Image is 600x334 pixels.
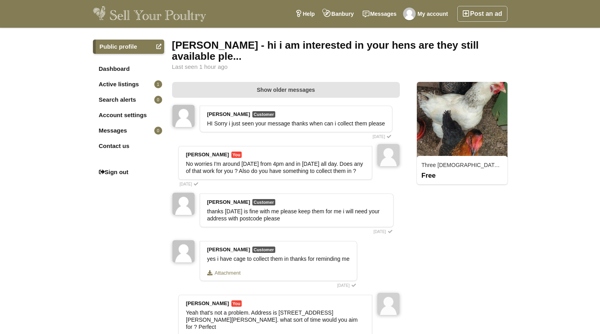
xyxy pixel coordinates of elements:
img: Sell Your Poultry [93,6,206,22]
a: Help [291,6,319,22]
strong: [PERSON_NAME] [207,111,250,117]
img: jawed ahmed [172,193,195,215]
a: Three [DEMOGRAPHIC_DATA] chickens. Free to a good home. [422,162,579,168]
strong: [PERSON_NAME] [186,300,229,306]
div: HI Sorry i just seen your message thanks when can i collect them please [207,120,385,127]
div: [PERSON_NAME] - hi i am interested in your hens are they still available ple... [172,40,507,62]
div: thanks [DATE] is fine with me please keep them for me i will need your address with postcode please [207,208,386,222]
span: Customer [252,247,275,253]
strong: [PERSON_NAME] [207,247,250,252]
span: 1 [154,80,162,88]
img: Richard [377,144,399,166]
div: Last seen 1 hour ago [172,64,507,70]
a: My account [401,6,452,22]
img: Richard [377,293,399,315]
img: jawed ahmed [172,240,195,262]
a: Banbury [319,6,358,22]
a: Search alerts0 [93,93,164,107]
img: Richard [403,8,416,20]
div: Free [418,172,507,179]
span: 0 [154,96,162,104]
img: jawed ahmed [172,105,195,127]
span: You [231,152,242,158]
a: Active listings1 [93,77,164,91]
span: You [231,300,242,307]
a: Contact us [93,139,164,153]
span: Customer [252,199,275,205]
strong: [PERSON_NAME] [207,199,250,205]
a: Messages [358,6,401,22]
a: Sign out [93,165,164,179]
a: Public profile [93,40,164,54]
div: yes i have cage to collect them in thanks for reminding me [207,255,350,262]
a: Messages0 [93,123,164,138]
a: Dashboard [93,62,164,76]
a: Account settings [93,108,164,122]
img: 3104_thumbnail.jpg [417,82,507,158]
a: Post an ad [457,6,507,22]
strong: [PERSON_NAME] [186,152,229,158]
span: Customer [252,111,275,118]
span: 0 [154,127,162,135]
div: No worries I'm around [DATE] from 4pm and in [DATE] all day. Does any of that work for you ? Also... [186,160,365,175]
span: Show older messages [257,87,315,93]
a: Attachment [207,270,259,276]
